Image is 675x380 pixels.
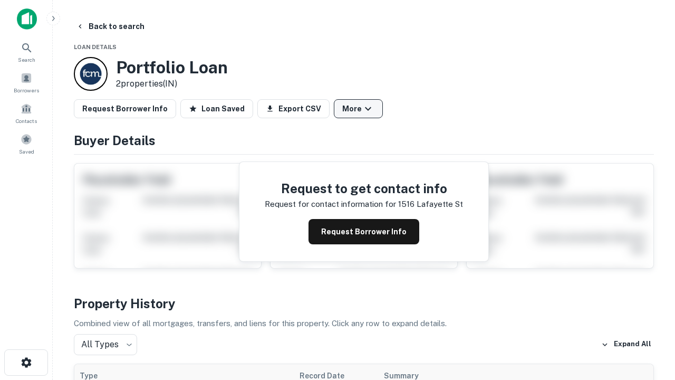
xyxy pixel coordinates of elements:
button: Request Borrower Info [308,219,419,244]
h4: Property History [74,294,654,313]
p: 1516 lafayette st [398,198,463,211]
span: Borrowers [14,86,39,94]
span: Contacts [16,117,37,125]
a: Contacts [3,99,50,127]
a: Borrowers [3,68,50,97]
p: Combined view of all mortgages, transfers, and liens for this property. Click any row to expand d... [74,317,654,330]
span: Saved [19,147,34,156]
button: More [334,99,383,118]
p: Request for contact information for [265,198,396,211]
a: Saved [3,129,50,158]
h3: Portfolio Loan [116,58,228,78]
button: Request Borrower Info [74,99,176,118]
div: All Types [74,334,137,355]
span: Search [18,55,35,64]
a: Search [3,37,50,66]
iframe: Chat Widget [622,262,675,312]
button: Loan Saved [180,99,253,118]
h4: Buyer Details [74,131,654,150]
span: Loan Details [74,44,117,50]
button: Export CSV [257,99,330,118]
button: Back to search [72,17,149,36]
p: 2 properties (IN) [116,78,228,90]
h4: Request to get contact info [265,179,463,198]
button: Expand All [599,337,654,353]
img: capitalize-icon.png [17,8,37,30]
